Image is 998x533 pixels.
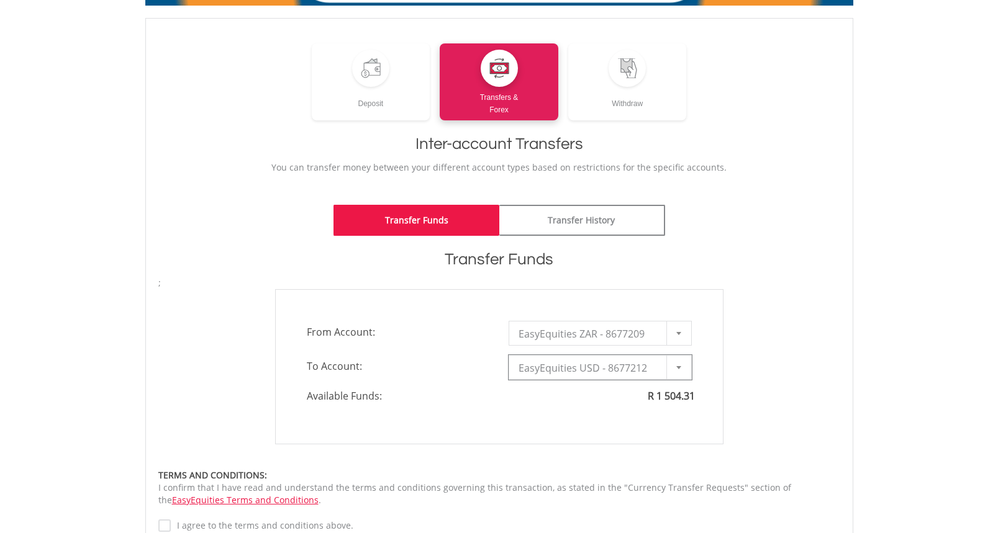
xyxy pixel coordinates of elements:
span: EasyEquities USD - 8677212 [519,356,663,380]
div: I confirm that I have read and understand the terms and conditions governing this transaction, as... [158,469,840,506]
span: To Account: [297,355,499,377]
h1: Transfer Funds [158,248,840,271]
div: Withdraw [568,87,687,110]
p: You can transfer money between your different account types based on restrictions for the specifi... [158,161,840,174]
a: Transfer Funds [333,205,499,236]
label: I agree to the terms and conditions above. [171,519,353,532]
div: TERMS AND CONDITIONS: [158,469,840,481]
span: EasyEquities ZAR - 8677209 [519,321,663,346]
a: Transfer History [499,205,665,236]
a: Withdraw [568,43,687,120]
span: Available Funds: [297,389,499,403]
h1: Inter-account Transfers [158,133,840,155]
a: Deposit [312,43,430,120]
span: From Account: [297,321,499,343]
div: Transfers & Forex [440,87,558,116]
a: EasyEquities Terms and Conditions [172,494,319,506]
a: Transfers &Forex [440,43,558,120]
div: Deposit [312,87,430,110]
span: R 1 504.31 [648,389,695,403]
